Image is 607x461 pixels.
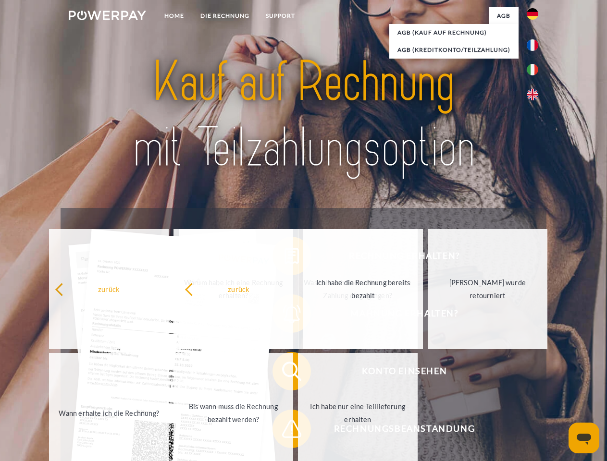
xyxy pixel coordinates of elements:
img: fr [527,39,538,51]
div: Ich habe nur eine Teillieferung erhalten [304,400,412,426]
a: AGB (Kreditkonto/Teilzahlung) [389,41,519,59]
img: it [527,64,538,75]
img: de [527,8,538,20]
iframe: Schaltfläche zum Öffnen des Messaging-Fensters [569,423,599,453]
a: SUPPORT [258,7,303,24]
div: Ich habe die Rechnung bereits bezahlt [309,276,417,302]
div: zurück [55,282,163,295]
a: DIE RECHNUNG [192,7,258,24]
div: Wann erhalte ich die Rechnung? [55,406,163,419]
div: Bis wann muss die Rechnung bezahlt werden? [179,400,287,426]
a: Home [156,7,192,24]
a: agb [489,7,519,24]
div: zurück [185,282,293,295]
img: logo-powerpay-white.svg [69,11,146,20]
div: [PERSON_NAME] wurde retourniert [434,276,542,302]
a: AGB (Kauf auf Rechnung) [389,24,519,41]
img: en [527,89,538,100]
img: title-powerpay_de.svg [92,46,515,184]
